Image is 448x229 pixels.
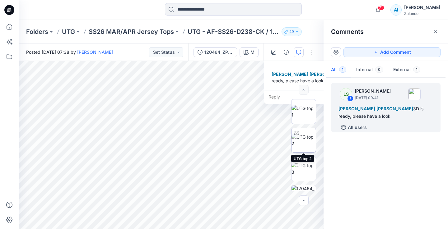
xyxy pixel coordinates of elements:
[292,162,316,175] img: UTG top 3
[188,27,279,36] p: UTG - AF-SS26-D238-CK / 120464
[375,66,383,73] span: 0
[340,88,352,100] div: LS
[338,106,375,111] span: [PERSON_NAME]
[194,47,237,57] button: 120464_ZPL_DEV
[292,185,316,209] img: 120464_ZPL_DEV_AT_M_120464-wrkm
[62,27,75,36] a: UTG
[326,62,351,78] button: All
[292,105,316,118] img: UTG top 1
[347,95,353,102] div: 1
[282,27,302,36] button: 29
[388,62,425,78] button: External
[281,47,291,57] button: Details
[378,5,385,10] span: 71
[413,66,420,73] span: 1
[289,28,294,35] p: 29
[355,87,391,95] p: [PERSON_NAME]
[390,4,402,16] div: AI
[376,106,413,111] span: [PERSON_NAME]
[351,62,388,78] button: Internal
[338,122,369,132] button: All users
[26,27,48,36] a: Folders
[89,27,174,36] a: SS26 MAR/APR Jersey Tops
[292,134,316,147] img: UTG top 2
[269,68,361,86] div: 3D is ready, please have a look
[355,95,391,101] p: [DATE] 09:41
[272,71,308,77] span: [PERSON_NAME]
[348,124,367,131] p: All users
[338,105,433,120] div: 3D is ready, please have a look
[250,49,254,56] div: M
[240,47,259,57] button: M
[331,28,364,35] h2: Comments
[26,49,113,55] span: Posted [DATE] 07:38 by
[404,4,440,11] div: [PERSON_NAME]
[310,71,346,77] span: [PERSON_NAME]
[339,66,346,73] span: 1
[77,49,113,55] a: [PERSON_NAME]
[264,90,366,104] div: Reply
[343,47,441,57] button: Add Comment
[204,49,233,56] div: 120464_ZPL_DEV
[404,11,440,16] div: Zalando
